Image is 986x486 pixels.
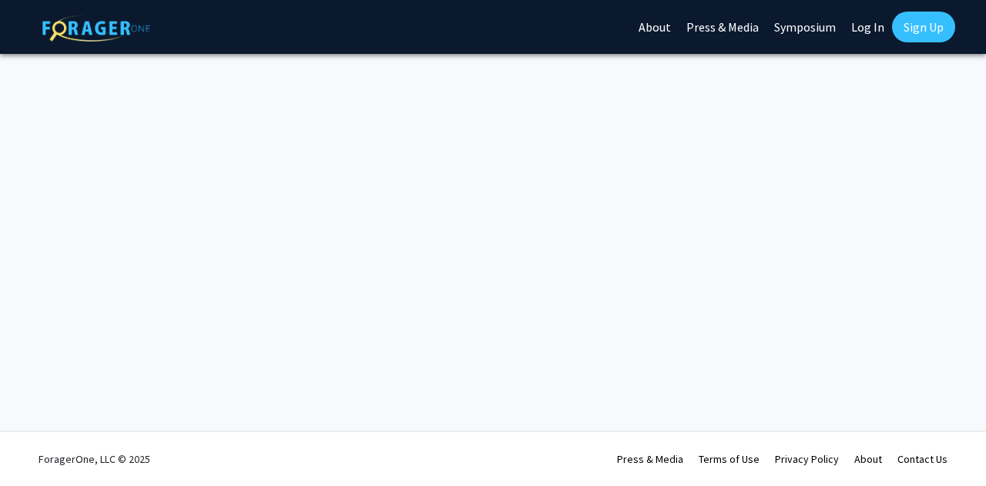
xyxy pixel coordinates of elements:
a: Contact Us [897,452,947,466]
a: Press & Media [617,452,683,466]
a: Terms of Use [699,452,760,466]
div: ForagerOne, LLC © 2025 [39,432,150,486]
img: ForagerOne Logo [42,15,150,42]
a: Privacy Policy [775,452,839,466]
a: About [854,452,882,466]
a: Sign Up [892,12,955,42]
